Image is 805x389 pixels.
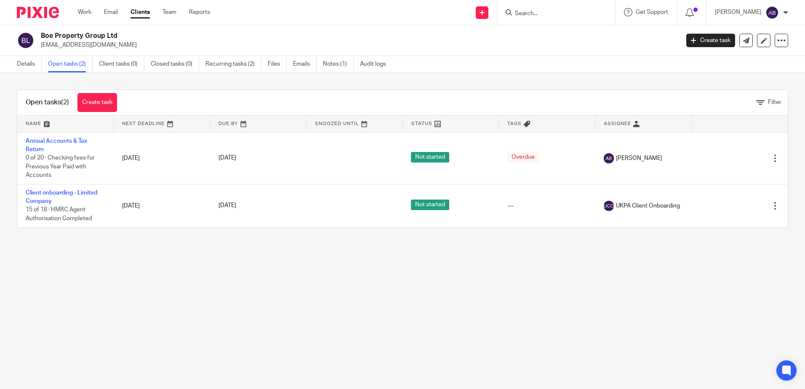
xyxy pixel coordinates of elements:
[78,8,91,16] a: Work
[104,8,118,16] a: Email
[41,32,547,40] h2: Boe Property Group Ltd
[507,152,539,163] span: Overdue
[411,152,449,163] span: Not started
[205,56,261,72] a: Recurring tasks (2)
[99,56,144,72] a: Client tasks (0)
[114,184,210,227] td: [DATE]
[514,10,590,18] input: Search
[219,203,236,209] span: [DATE]
[616,202,680,210] span: UKPA Client Onboarding
[189,8,210,16] a: Reports
[411,200,449,210] span: Not started
[604,201,614,211] img: svg%3E
[315,121,359,126] span: Snoozed Until
[636,9,668,15] span: Get Support
[219,155,236,161] span: [DATE]
[61,99,69,106] span: (2)
[41,41,674,49] p: [EMAIL_ADDRESS][DOMAIN_NAME]
[17,7,59,18] img: Pixie
[26,155,95,178] span: 0 of 20 · Checking fees for Previous Year Paid with Accounts
[26,207,92,222] span: 15 of 18 · HMRC Agent Authorisation Completed
[268,56,287,72] a: Files
[151,56,199,72] a: Closed tasks (0)
[686,34,735,47] a: Create task
[26,190,97,204] a: Client onboarding - Limited Company
[114,132,210,184] td: [DATE]
[323,56,354,72] a: Notes (1)
[715,8,761,16] p: [PERSON_NAME]
[26,98,69,107] h1: Open tasks
[17,32,35,49] img: svg%3E
[131,8,150,16] a: Clients
[48,56,93,72] a: Open tasks (2)
[507,202,587,210] div: ---
[507,121,522,126] span: Tags
[765,6,779,19] img: svg%3E
[163,8,176,16] a: Team
[26,138,87,152] a: Annual Accounts & Tax Return
[768,99,781,105] span: Filter
[293,56,317,72] a: Emails
[411,121,432,126] span: Status
[604,153,614,163] img: svg%3E
[616,154,662,163] span: [PERSON_NAME]
[77,93,117,112] a: Create task
[17,56,42,72] a: Details
[360,56,392,72] a: Audit logs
